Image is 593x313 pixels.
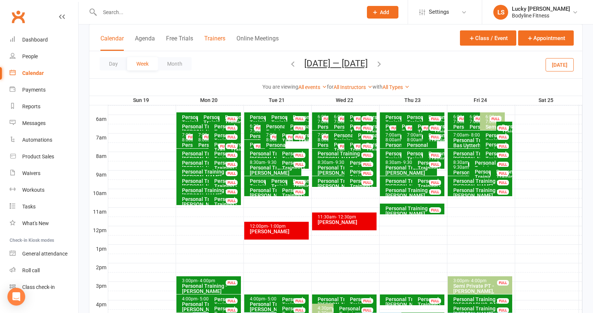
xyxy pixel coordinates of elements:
[385,115,414,130] div: Personal Training - [PERSON_NAME]
[182,178,232,189] div: Personal Training - [PERSON_NAME]
[10,262,78,279] a: Roll call
[317,220,375,225] div: [PERSON_NAME]
[497,280,509,286] div: FULL
[304,58,368,69] button: [DATE] — [DATE]
[361,125,373,131] div: FULL
[453,178,511,189] div: Personal Training - [PERSON_NAME]
[349,142,368,163] div: Personal Training - [PERSON_NAME]
[453,160,470,170] span: - 9:30am
[447,96,515,105] th: Fri 24
[226,144,238,149] div: FULL
[349,178,375,194] div: Personal Training - [PERSON_NAME]
[282,133,300,154] div: Personal Training - [PERSON_NAME]
[214,133,239,148] div: Personal Training - [PERSON_NAME]
[10,198,78,215] a: Tasks
[127,57,158,70] button: Week
[10,246,78,262] a: General attendance kiosk mode
[453,283,511,299] div: Semi Private PT - [PERSON_NAME], [PERSON_NAME]
[249,115,278,130] div: Personal Training - [PERSON_NAME]
[254,125,266,131] div: FULL
[361,180,373,185] div: FULL
[294,125,305,131] div: FULL
[249,134,268,154] div: Personal Training - [PERSON_NAME]
[270,134,282,140] div: FULL
[158,57,192,70] button: Month
[226,189,238,195] div: FULL
[22,103,40,109] div: Reports
[318,114,334,124] span: - 7:00am
[334,133,368,148] div: Personal Training - [PERSON_NAME]
[254,144,266,149] div: FULL
[417,124,435,145] div: Personal Training - [PERSON_NAME]
[453,114,470,124] span: - 7:00am
[182,279,239,283] div: 3:00pm
[214,178,239,194] div: Personal Training - [PERSON_NAME]
[334,142,352,163] div: Personal Training - [PERSON_NAME]
[294,134,305,140] div: FULL
[453,160,482,170] div: 8:30am
[367,6,398,19] button: Add
[406,125,418,131] div: FULL
[460,30,516,46] button: Class / Event
[317,297,368,307] div: Personal Training - [PERSON_NAME]
[429,125,441,131] div: FULL
[182,151,232,161] div: Personal Training - [PERSON_NAME]
[249,224,307,229] div: 12:00pm
[400,152,412,158] div: FULL
[10,215,78,232] a: What's New
[10,32,78,48] a: Dashboard
[226,134,238,140] div: FULL
[198,132,215,142] span: - 8:00am
[22,187,44,193] div: Workouts
[282,160,307,176] div: Personal Training - [PERSON_NAME]
[422,116,434,122] div: FULL
[198,296,215,302] span: - 5:00pm
[317,215,375,220] div: 11:30am
[294,189,305,195] div: FULL
[298,133,307,154] div: Personal Training - [PERSON_NAME]
[327,84,334,90] strong: for
[469,115,487,124] div: 6:00am
[497,162,509,167] div: FULL
[361,144,373,149] div: FULL
[417,297,443,312] div: Personal Training - [PERSON_NAME]
[290,124,307,145] div: Personal Training - [PERSON_NAME]
[22,251,67,257] div: General attendance
[294,116,305,122] div: FULL
[249,142,268,163] div: Personal Training - [PERSON_NAME]
[236,35,279,51] button: Online Meetings
[265,160,283,165] span: - 9:30am
[518,30,574,46] button: Appointment
[226,125,238,131] div: FULL
[474,169,503,185] div: Personal Training - [PERSON_NAME]
[292,178,307,199] div: Personal Training - [PERSON_NAME]
[422,152,434,158] div: FULL
[453,170,482,185] div: Personal Training - [PERSON_NAME]
[294,162,305,167] div: FULL
[249,178,278,194] div: Personal Training - [PERSON_NAME]
[453,188,511,198] div: Personal Training - [PERSON_NAME]
[385,151,414,167] div: Personal Training - [PERSON_NAME]
[453,124,471,145] div: Personal Training - [PERSON_NAME]
[22,120,46,126] div: Messages
[453,138,503,153] div: Personal Training - Bas Uytterhoeven Spark
[182,133,200,142] div: 7:00am
[382,84,410,90] a: All Types
[10,148,78,165] a: Product Sales
[89,133,108,142] th: 7am
[225,115,239,135] div: Personal Training - [PERSON_NAME]
[322,116,334,122] div: FULL
[354,144,366,149] div: FULL
[428,133,443,154] div: Personal Training - [PERSON_NAME]
[317,165,368,175] div: Personal Training - [PERSON_NAME]
[434,124,443,145] div: Personal Training - [PERSON_NAME]
[401,124,420,145] div: Personal Training - [PERSON_NAME]
[385,297,435,307] div: Personal Training - [PERSON_NAME]
[198,133,216,142] div: 7:00am
[22,137,52,143] div: Automations
[10,115,78,132] a: Messages
[268,224,286,229] span: - 1:00pm
[182,142,200,163] div: Personal Training - [PERSON_NAME]
[89,226,108,235] th: 12pm
[22,284,55,290] div: Class check-in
